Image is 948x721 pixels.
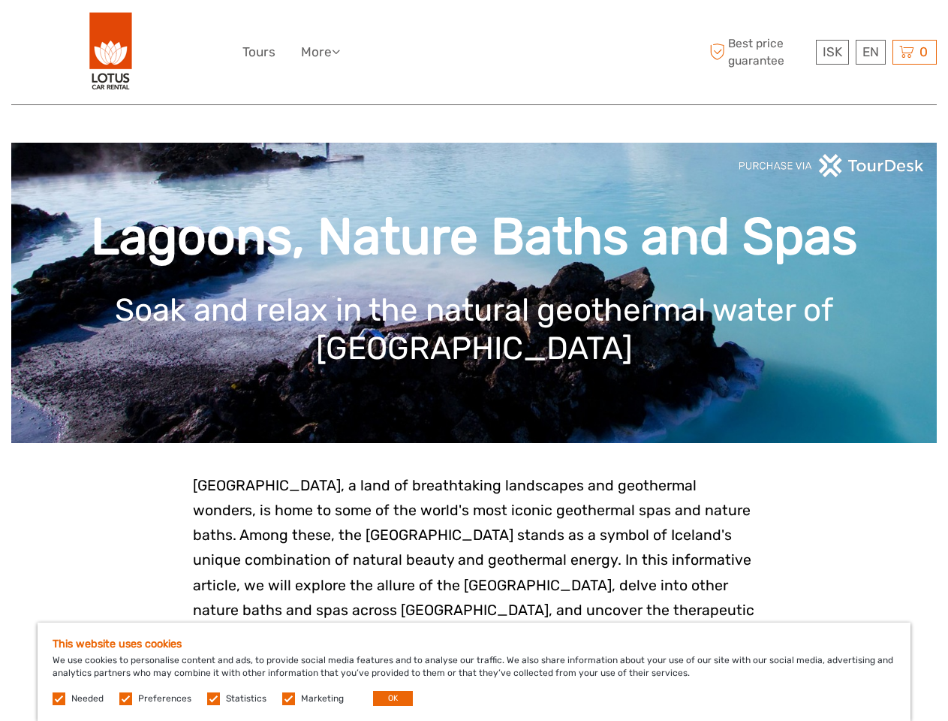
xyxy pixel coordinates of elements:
[738,154,925,177] img: PurchaseViaTourDeskwhite.png
[373,691,413,706] button: OK
[138,692,191,705] label: Preferences
[856,40,886,65] div: EN
[193,477,754,644] span: [GEOGRAPHIC_DATA], a land of breathtaking landscapes and geothermal wonders, is home to some of t...
[917,44,930,59] span: 0
[706,35,812,68] span: Best price guarantee
[38,623,910,721] div: We use cookies to personalise content and ads, to provide social media features and to analyse ou...
[301,41,340,63] a: More
[242,41,275,63] a: Tours
[34,291,914,367] h1: Soak and relax in the natural geothermal water of [GEOGRAPHIC_DATA]
[226,692,266,705] label: Statistics
[34,207,914,267] h1: Lagoons, Nature Baths and Spas
[173,23,191,41] button: Open LiveChat chat widget
[301,692,344,705] label: Marketing
[89,11,133,93] img: 443-e2bd2384-01f0-477a-b1bf-f993e7f52e7d_logo_big.png
[21,26,170,38] p: We're away right now. Please check back later!
[823,44,842,59] span: ISK
[71,692,104,705] label: Needed
[53,638,895,650] h5: This website uses cookies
